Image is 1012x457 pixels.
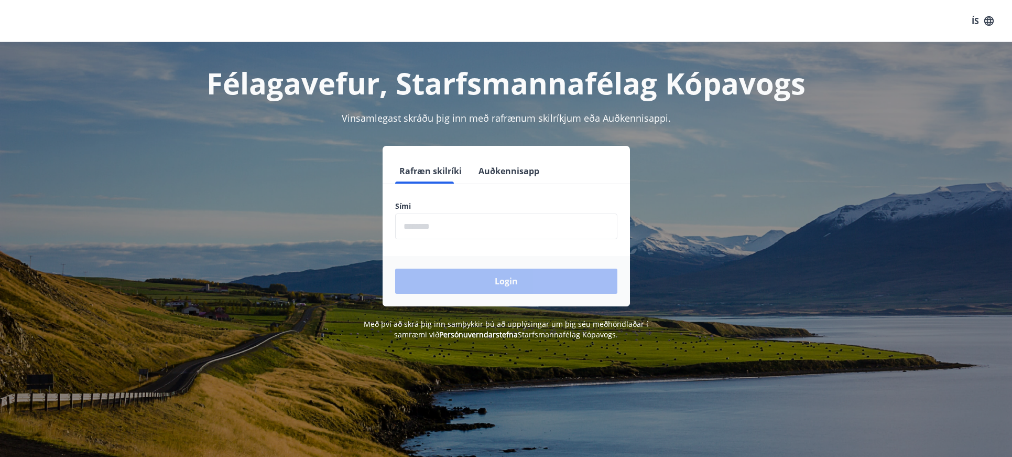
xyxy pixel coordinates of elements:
button: ÍS [966,12,999,30]
a: Persónuverndarstefna [439,330,518,339]
label: Sími [395,201,617,211]
span: Vinsamlegast skráðu þig inn með rafrænum skilríkjum eða Auðkennisappi. [342,112,671,124]
h1: Félagavefur, Starfsmannafélag Kópavogs [142,63,871,103]
button: Rafræn skilríki [395,158,466,184]
span: Með því að skrá þig inn samþykkir þú að upplýsingar um þig séu meðhöndlaðar í samræmi við Starfsm... [364,319,648,339]
button: Auðkennisapp [474,158,543,184]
